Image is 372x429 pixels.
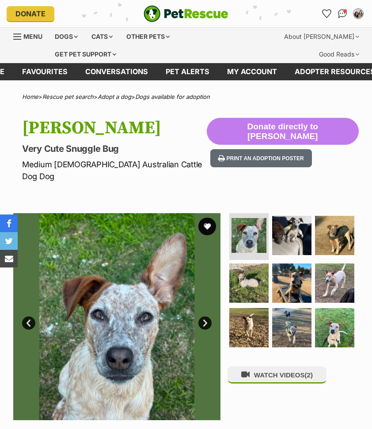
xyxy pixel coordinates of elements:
[207,118,359,145] button: Donate directly to [PERSON_NAME]
[22,316,35,330] a: Prev
[305,371,313,379] span: (2)
[98,93,131,100] a: Adopt a dog
[13,28,49,44] a: Menu
[13,213,220,420] img: Photo of Mason
[338,9,347,18] img: chat-41dd97257d64d25036548639549fe6c8038ab92f7586957e7f3b1b290dea8141.svg
[354,9,363,18] img: Isa profile pic
[198,218,216,235] button: favourite
[22,118,207,138] h1: [PERSON_NAME]
[22,93,38,100] a: Home
[228,366,326,384] button: WATCH VIDEOS(2)
[135,93,210,100] a: Dogs available for adoption
[315,263,354,303] img: Photo of Mason
[42,93,94,100] a: Rescue pet search
[335,7,349,21] a: Conversations
[351,7,365,21] button: My account
[22,158,207,182] p: Medium [DEMOGRAPHIC_DATA] Australian Cattle Dog Dog
[319,7,334,21] a: Favourites
[272,308,311,347] img: Photo of Mason
[13,63,76,80] a: Favourites
[198,316,212,330] a: Next
[144,5,228,22] img: logo-e224e6f780fb5917bec1dbf3a21bbac754714ae5b6737aabdf751b685950b380.svg
[23,33,42,40] span: Menu
[272,216,311,255] img: Photo of Mason
[272,263,311,303] img: Photo of Mason
[232,218,266,253] img: Photo of Mason
[315,308,354,347] img: Photo of Mason
[157,63,218,80] a: Pet alerts
[229,263,269,303] img: Photo of Mason
[229,308,269,347] img: Photo of Mason
[278,28,365,45] div: About [PERSON_NAME]
[313,45,365,63] div: Good Reads
[210,149,312,167] button: Print an adoption poster
[49,28,84,45] div: Dogs
[315,216,354,255] img: Photo of Mason
[218,63,286,80] a: My account
[144,5,228,22] a: PetRescue
[22,143,207,155] p: Very Cute Snuggle Bug
[120,28,176,45] div: Other pets
[49,45,122,63] div: Get pet support
[7,6,54,21] a: Donate
[319,7,365,21] ul: Account quick links
[85,28,119,45] div: Cats
[76,63,157,80] a: conversations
